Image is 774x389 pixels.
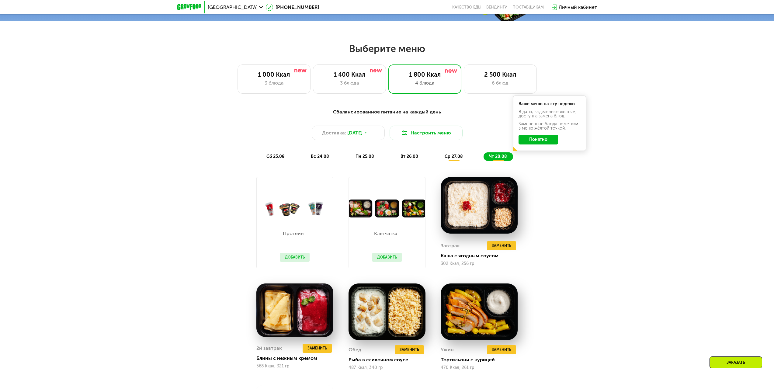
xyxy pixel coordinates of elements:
div: В даты, выделенные желтым, доступна замена блюд. [519,110,581,118]
div: Ваше меню на эту неделю [519,102,581,106]
div: Заменённые блюда пометили в меню жёлтой точкой. [519,122,581,130]
a: Вендинги [486,5,508,10]
button: Добавить [372,253,402,262]
div: Личный кабинет [559,4,597,11]
button: Заменить [395,345,424,354]
span: Заменить [307,345,327,351]
div: 470 Ккал, 261 гр [441,365,518,370]
div: 2 500 Ккал [470,71,530,78]
div: поставщикам [512,5,544,10]
div: 3 блюда [319,79,380,87]
div: 487 Ккал, 340 гр [349,365,425,370]
button: Настроить меню [390,126,463,140]
button: Заменить [487,241,516,250]
div: Ужин [441,345,454,354]
div: Обед [349,345,361,354]
span: Заменить [400,347,419,353]
span: Заменить [492,243,511,249]
div: Рыба в сливочном соусе [349,357,430,363]
span: [DATE] [347,129,363,137]
span: [GEOGRAPHIC_DATA] [208,5,258,10]
a: [PHONE_NUMBER] [266,4,319,11]
span: ср 27.08 [445,154,463,159]
div: 1 400 Ккал [319,71,380,78]
div: Блины с нежным кремом [256,355,338,361]
span: вт 26.08 [401,154,418,159]
div: 3 блюда [244,79,304,87]
div: Завтрак [441,241,460,250]
button: Заменить [487,345,516,354]
p: Клетчатка [372,231,399,236]
span: вс 24.08 [311,154,329,159]
div: Тортильони с курицей [441,357,522,363]
span: Доставка: [322,129,346,137]
div: 1 000 Ккал [244,71,304,78]
div: Каша с ягодным соусом [441,253,522,259]
button: Понятно [519,135,558,144]
span: чт 28.08 [489,154,507,159]
a: Качество еды [452,5,481,10]
button: Добавить [280,253,310,262]
div: 2й завтрак [256,344,282,353]
div: 4 блюда [395,79,455,87]
div: Заказать [710,356,762,368]
div: 568 Ккал, 321 гр [256,364,333,369]
h2: Выберите меню [19,43,755,55]
span: Заменить [492,347,511,353]
span: сб 23.08 [266,154,285,159]
span: пн 25.08 [356,154,374,159]
div: 1 800 Ккал [395,71,455,78]
button: Заменить [303,344,332,353]
div: 302 Ккал, 256 гр [441,261,518,266]
div: Сбалансированное питание на каждый день [207,108,567,116]
div: 6 блюд [470,79,530,87]
p: Протеин [280,231,307,236]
